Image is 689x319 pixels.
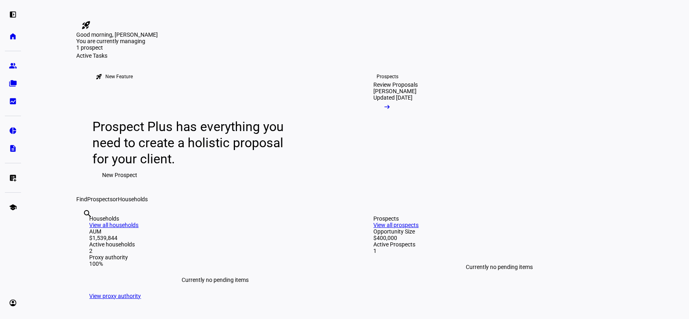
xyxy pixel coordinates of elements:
div: AUM [90,228,341,235]
div: 1 [374,248,626,254]
div: [PERSON_NAME] [374,88,417,94]
a: View all households [90,222,139,228]
div: Updated [DATE] [374,94,413,101]
eth-mat-symbol: account_circle [9,299,17,307]
eth-mat-symbol: school [9,203,17,211]
a: folder_copy [5,75,21,92]
div: $1,539,844 [90,235,341,241]
eth-mat-symbol: description [9,144,17,152]
a: View proxy authority [90,293,141,299]
eth-mat-symbol: folder_copy [9,79,17,88]
div: New Feature [106,73,133,80]
div: Prospects [377,73,399,80]
eth-mat-symbol: bid_landscape [9,97,17,105]
div: Prospect Plus has everything you need to create a holistic proposal for your client. [93,119,292,167]
div: Review Proposals [374,81,418,88]
span: Prospects [88,196,113,202]
button: New Prospect [93,167,147,183]
eth-mat-symbol: pie_chart [9,127,17,135]
eth-mat-symbol: group [9,62,17,70]
span: Households [118,196,148,202]
eth-mat-symbol: list_alt_add [9,174,17,182]
mat-icon: rocket_launch [96,73,103,80]
div: 1 prospect [77,44,157,51]
div: Active Prospects [374,241,626,248]
div: 2 [90,248,341,254]
a: home [5,28,21,44]
span: You are currently managing [77,38,146,44]
div: Proxy authority [90,254,341,261]
mat-icon: rocket_launch [82,20,91,30]
span: New Prospect [103,167,138,183]
div: Find or [77,196,639,202]
mat-icon: search [83,209,93,219]
div: Households [90,215,341,222]
a: ProspectsReview Proposals[PERSON_NAME]Updated [DATE] [361,59,495,196]
a: bid_landscape [5,93,21,109]
div: Active households [90,241,341,248]
mat-icon: arrow_right_alt [383,103,392,111]
div: 100% [90,261,341,267]
input: Enter name of prospect or household [83,220,85,229]
div: Prospects [374,215,626,222]
a: description [5,140,21,156]
eth-mat-symbol: left_panel_open [9,10,17,19]
div: Good morning, [PERSON_NAME] [77,31,639,38]
a: group [5,58,21,74]
div: Active Tasks [77,52,639,59]
a: View all prospects [374,222,419,228]
div: $400,000 [374,235,626,241]
eth-mat-symbol: home [9,32,17,40]
div: Currently no pending items [90,267,341,293]
div: Opportunity Size [374,228,626,235]
div: Currently no pending items [374,254,626,280]
a: pie_chart [5,123,21,139]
